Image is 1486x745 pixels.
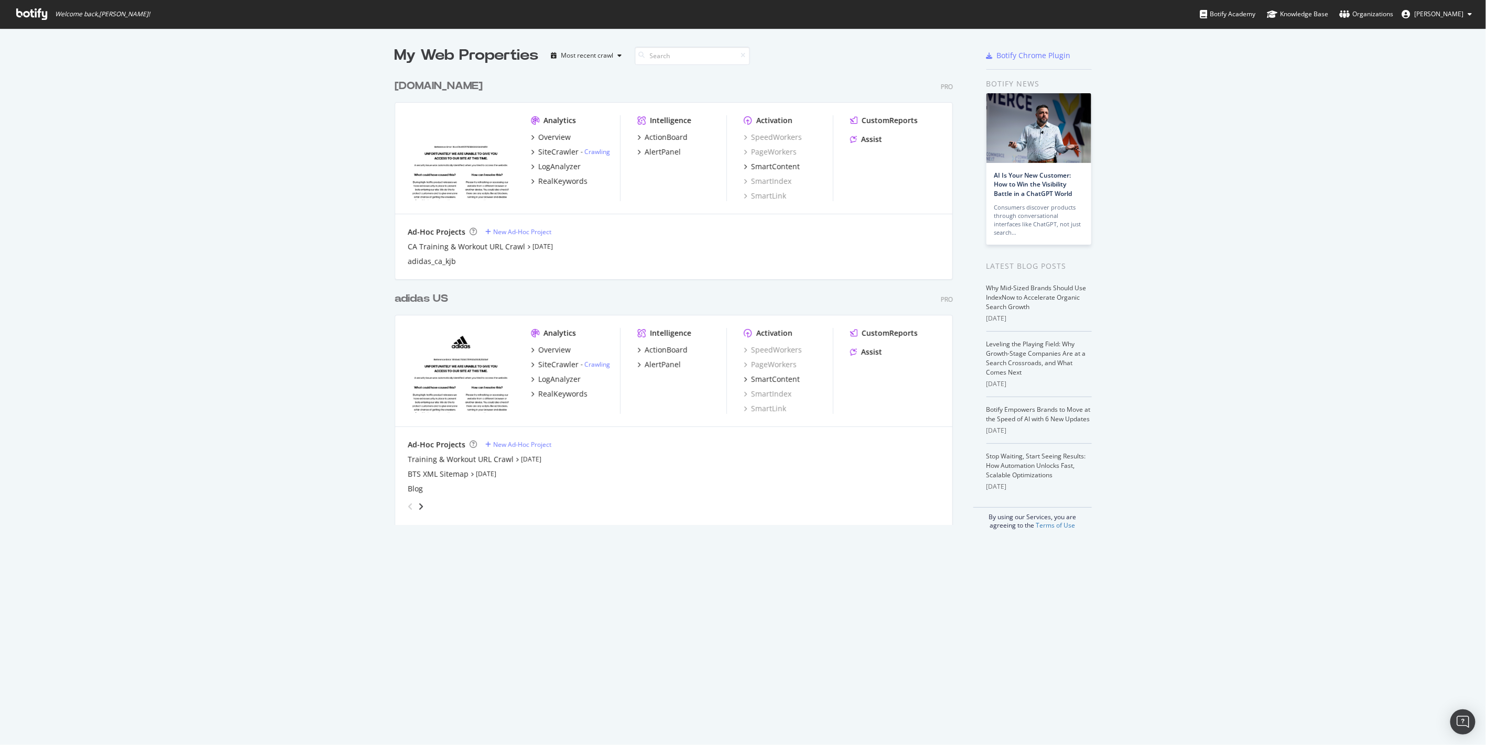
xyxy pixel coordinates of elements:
[408,484,423,494] a: Blog
[1036,521,1075,530] a: Terms of Use
[861,347,882,357] div: Assist
[538,359,579,370] div: SiteCrawler
[1415,9,1464,18] span: Erika Ambriz
[531,161,581,172] a: LogAnalyzer
[756,328,793,338] div: Activation
[850,328,918,338] a: CustomReports
[862,328,918,338] div: CustomReports
[986,78,1092,90] div: Botify news
[744,132,802,143] a: SpeedWorkers
[986,339,1086,377] a: Leveling the Playing Field: Why Growth-Stage Companies Are at a Search Crossroads, and What Comes...
[531,389,588,399] a: RealKeywords
[538,132,571,143] div: Overview
[744,403,786,414] a: SmartLink
[744,191,786,201] a: SmartLink
[862,115,918,126] div: CustomReports
[395,291,448,306] div: adidas US
[584,360,610,369] a: Crawling
[744,345,802,355] a: SpeedWorkers
[986,482,1092,491] div: [DATE]
[635,47,750,65] input: Search
[408,440,465,450] div: Ad-Hoc Projects
[395,291,452,306] a: adidas US
[531,359,610,370] a: SiteCrawler- Crawling
[547,47,626,64] button: Most recent crawl
[408,328,514,413] img: adidas.com/us
[521,455,541,464] a: [DATE]
[531,345,571,355] a: Overview
[417,501,425,512] div: angle-right
[476,469,496,478] a: [DATE]
[408,242,525,252] a: CA Training & Workout URL Crawl
[538,147,579,157] div: SiteCrawler
[395,79,487,94] a: [DOMAIN_NAME]
[986,314,1092,323] div: [DATE]
[744,389,791,399] a: SmartIndex
[544,115,576,126] div: Analytics
[395,45,539,66] div: My Web Properties
[744,374,800,385] a: SmartContent
[973,507,1092,530] div: By using our Services, you are agreeing to the
[986,283,1087,311] a: Why Mid-Sized Brands Should Use IndexNow to Accelerate Organic Search Growth
[584,147,610,156] a: Crawling
[538,176,588,187] div: RealKeywords
[538,345,571,355] div: Overview
[1394,6,1481,23] button: [PERSON_NAME]
[408,115,514,200] img: adidas.ca
[408,454,514,465] a: Training & Workout URL Crawl
[645,345,688,355] div: ActionBoard
[395,79,483,94] div: [DOMAIN_NAME]
[850,134,882,145] a: Assist
[408,256,456,267] a: adidas_ca_kjb
[986,50,1071,61] a: Botify Chrome Plugin
[861,134,882,145] div: Assist
[493,440,551,449] div: New Ad-Hoc Project
[1267,9,1328,19] div: Knowledge Base
[637,132,688,143] a: ActionBoard
[404,498,417,515] div: angle-left
[1200,9,1255,19] div: Botify Academy
[55,10,150,18] span: Welcome back, [PERSON_NAME] !
[994,203,1083,237] div: Consumers discover products through conversational interfaces like ChatGPT, not just search…
[744,176,791,187] div: SmartIndex
[986,93,1091,163] img: AI Is Your New Customer: How to Win the Visibility Battle in a ChatGPT World
[485,227,551,236] a: New Ad-Hoc Project
[941,82,953,91] div: Pro
[986,379,1092,389] div: [DATE]
[986,260,1092,272] div: Latest Blog Posts
[1340,9,1394,19] div: Organizations
[531,147,610,157] a: SiteCrawler- Crawling
[538,374,581,385] div: LogAnalyzer
[538,389,588,399] div: RealKeywords
[986,426,1092,435] div: [DATE]
[744,359,797,370] a: PageWorkers
[544,328,576,338] div: Analytics
[645,132,688,143] div: ActionBoard
[493,227,551,236] div: New Ad-Hoc Project
[751,374,800,385] div: SmartContent
[994,171,1072,198] a: AI Is Your New Customer: How to Win the Visibility Battle in a ChatGPT World
[645,359,681,370] div: AlertPanel
[986,452,1086,479] a: Stop Waiting, Start Seeing Results: How Automation Unlocks Fast, Scalable Optimizations
[1450,709,1476,735] div: Open Intercom Messenger
[744,147,797,157] a: PageWorkers
[997,50,1071,61] div: Botify Chrome Plugin
[531,374,581,385] a: LogAnalyzer
[531,176,588,187] a: RealKeywords
[408,227,465,237] div: Ad-Hoc Projects
[485,440,551,449] a: New Ad-Hoc Project
[850,347,882,357] a: Assist
[581,147,610,156] div: -
[408,469,469,479] a: BTS XML Sitemap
